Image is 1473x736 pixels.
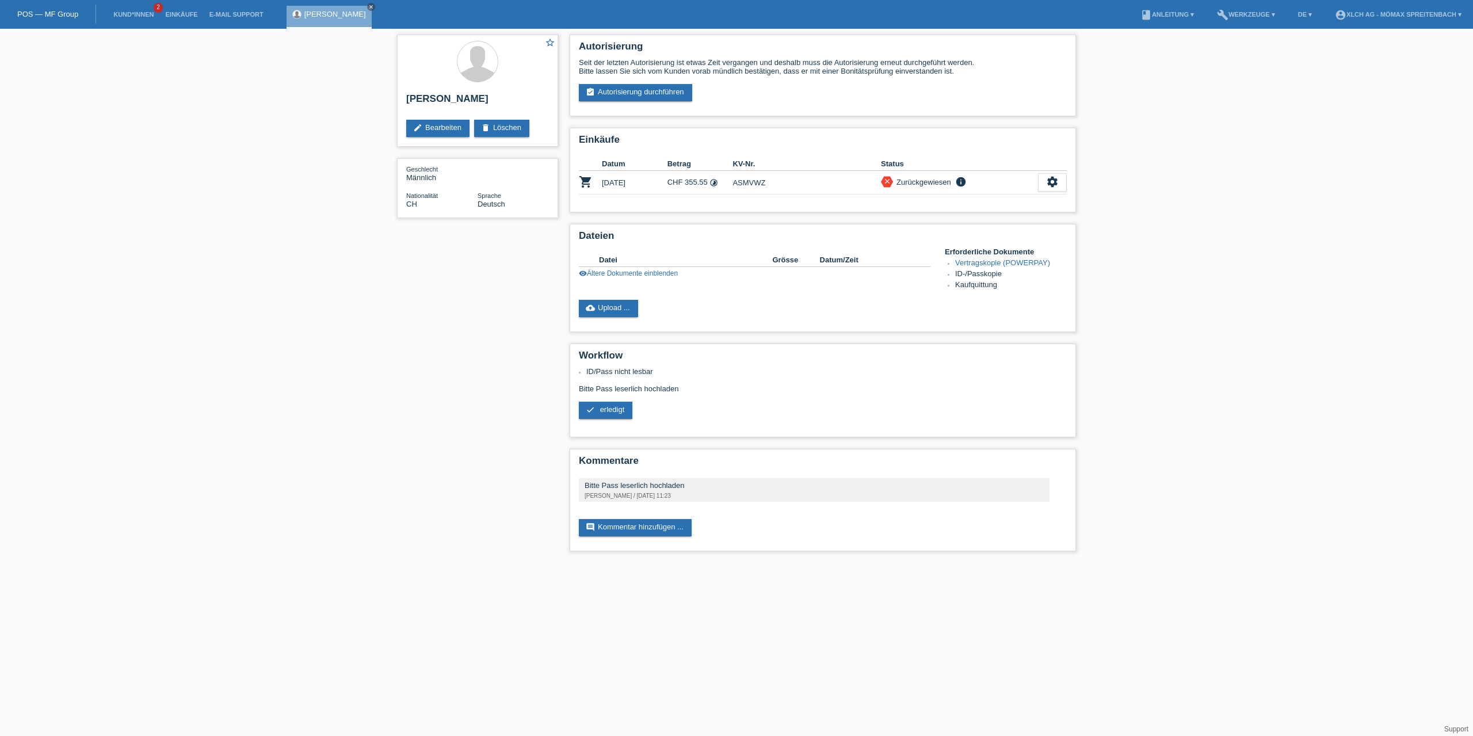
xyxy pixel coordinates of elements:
[883,177,891,185] i: close
[1046,176,1059,188] i: settings
[600,405,625,414] span: erledigt
[545,37,555,48] i: star_border
[481,123,490,132] i: delete
[732,157,881,171] th: KV-Nr.
[667,171,733,195] td: CHF 355.55
[413,123,422,132] i: edit
[579,269,587,277] i: visibility
[732,171,881,195] td: ASMVWZ
[579,230,1067,247] h2: Dateien
[585,481,1044,490] div: Bitte Pass leserlich hochladen
[602,171,667,195] td: [DATE]
[304,10,366,18] a: [PERSON_NAME]
[586,367,1067,376] li: ID/Pass nicht lesbar
[1329,11,1467,18] a: account_circleXLCH AG - Mömax Spreitenbach ▾
[579,402,632,419] a: check erledigt
[1135,11,1200,18] a: bookAnleitung ▾
[367,3,375,11] a: close
[586,523,595,532] i: comment
[1444,725,1468,733] a: Support
[579,455,1067,472] h2: Kommentare
[108,11,159,18] a: Kund*innen
[1292,11,1318,18] a: DE ▾
[368,4,374,10] i: close
[709,178,718,187] i: Fixe Raten - Zinsübernahme durch Kunde (6 Raten)
[881,157,1038,171] th: Status
[579,269,678,277] a: visibilityÄltere Dokumente einblenden
[1217,9,1228,21] i: build
[579,519,692,536] a: commentKommentar hinzufügen ...
[955,280,1067,291] li: Kaufquittung
[474,120,529,137] a: deleteLöschen
[955,269,1067,280] li: ID-/Passkopie
[579,300,638,317] a: cloud_uploadUpload ...
[599,253,772,267] th: Datei
[579,84,692,101] a: assignment_turned_inAutorisierung durchführen
[1335,9,1346,21] i: account_circle
[586,405,595,414] i: check
[1211,11,1281,18] a: buildWerkzeuge ▾
[772,253,819,267] th: Grösse
[945,247,1067,256] h4: Erforderliche Dokumente
[585,493,1044,499] div: [PERSON_NAME] / [DATE] 11:23
[602,157,667,171] th: Datum
[406,192,438,199] span: Nationalität
[667,157,733,171] th: Betrag
[204,11,269,18] a: E-Mail Support
[154,3,163,13] span: 2
[17,10,78,18] a: POS — MF Group
[579,41,1067,58] h2: Autorisierung
[478,200,505,208] span: Deutsch
[579,175,593,189] i: POSP00027727
[955,258,1050,267] a: Vertragskopie (POWERPAY)
[478,192,501,199] span: Sprache
[579,367,1067,428] div: Bitte Pass leserlich hochladen
[406,93,549,110] h2: [PERSON_NAME]
[579,134,1067,151] h2: Einkäufe
[1140,9,1152,21] i: book
[406,120,470,137] a: editBearbeiten
[579,58,1067,75] div: Seit der letzten Autorisierung ist etwas Zeit vergangen und deshalb muss die Autorisierung erneut...
[954,176,968,188] i: info
[159,11,203,18] a: Einkäufe
[406,165,478,182] div: Männlich
[586,303,595,312] i: cloud_upload
[893,176,951,188] div: Zurückgewiesen
[586,87,595,97] i: assignment_turned_in
[406,200,417,208] span: Schweiz
[406,166,438,173] span: Geschlecht
[820,253,914,267] th: Datum/Zeit
[579,350,1067,367] h2: Workflow
[545,37,555,49] a: star_border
